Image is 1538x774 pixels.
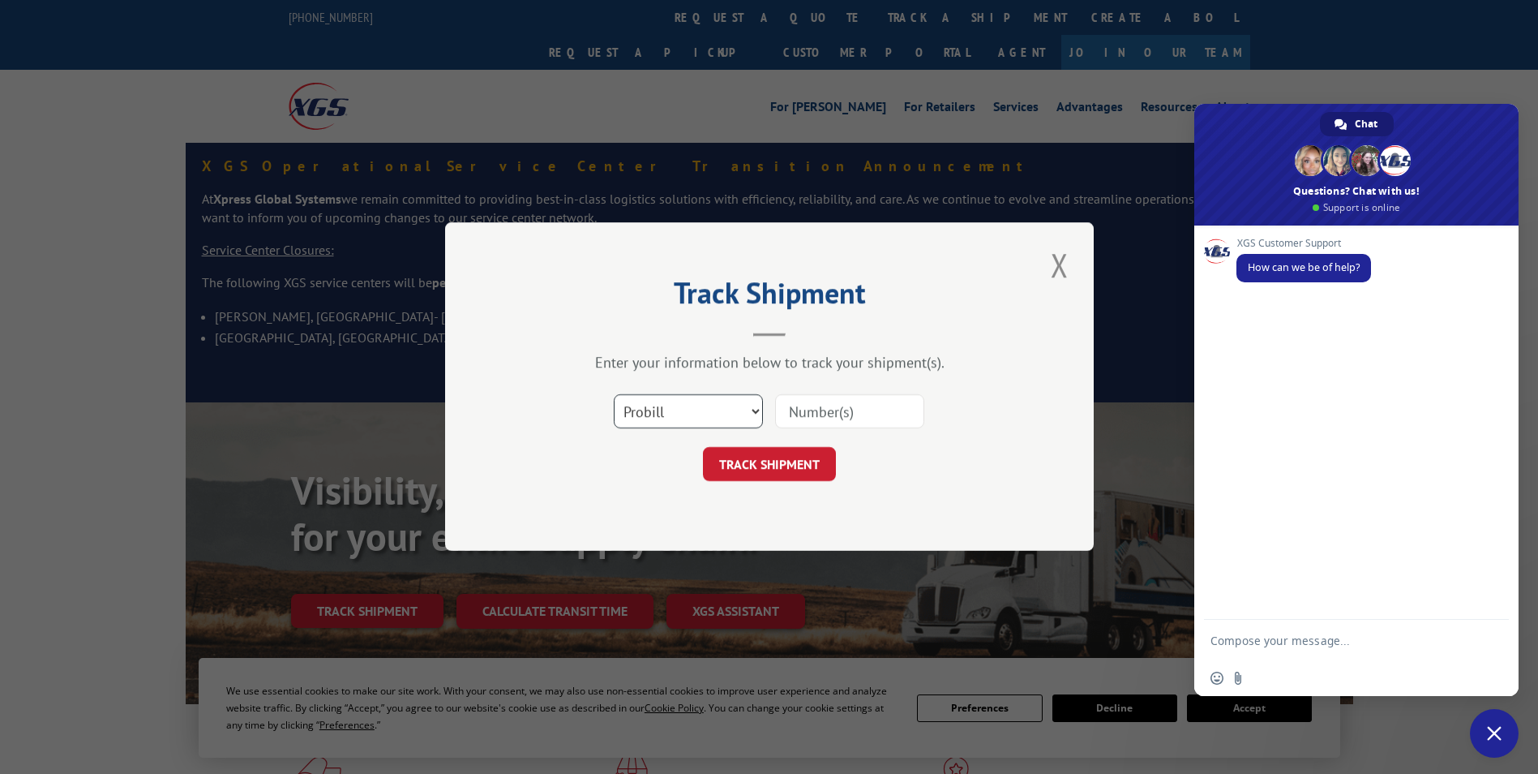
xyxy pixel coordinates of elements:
[1046,243,1073,287] button: Close modal
[1248,260,1360,274] span: How can we be of help?
[526,354,1013,372] div: Enter your information below to track your shipment(s).
[703,448,836,482] button: TRACK SHIPMENT
[775,395,924,429] input: Number(s)
[1355,112,1377,136] span: Chat
[1236,238,1371,249] span: XGS Customer Support
[1232,672,1245,685] span: Send a file
[1470,709,1519,758] a: Close chat
[1320,112,1394,136] a: Chat
[526,282,1013,312] h2: Track Shipment
[1210,620,1470,660] textarea: Compose your message...
[1210,672,1223,685] span: Insert an emoji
